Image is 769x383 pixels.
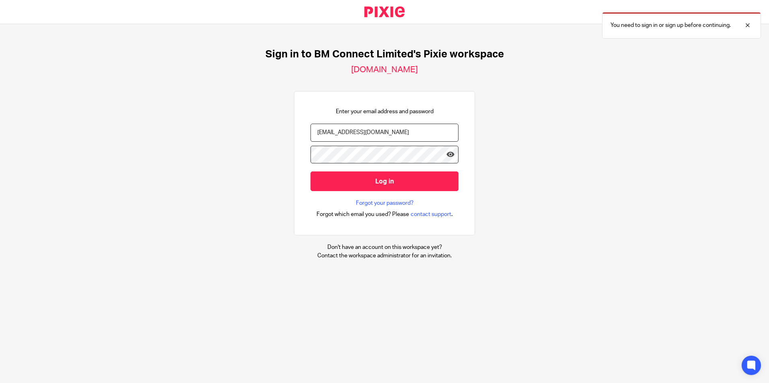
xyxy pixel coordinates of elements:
p: Contact the workspace administrator for an invitation. [317,252,452,260]
span: contact support [411,210,451,218]
p: You need to sign in or sign up before continuing. [611,21,731,29]
p: Don't have an account on this workspace yet? [317,243,452,251]
a: Forgot your password? [356,199,413,207]
h2: [DOMAIN_NAME] [351,65,418,75]
input: name@example.com [310,124,459,142]
span: Forgot which email you used? Please [317,210,409,218]
div: . [317,210,453,219]
input: Log in [310,171,459,191]
h1: Sign in to BM Connect Limited's Pixie workspace [265,48,504,61]
p: Enter your email address and password [336,108,434,116]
